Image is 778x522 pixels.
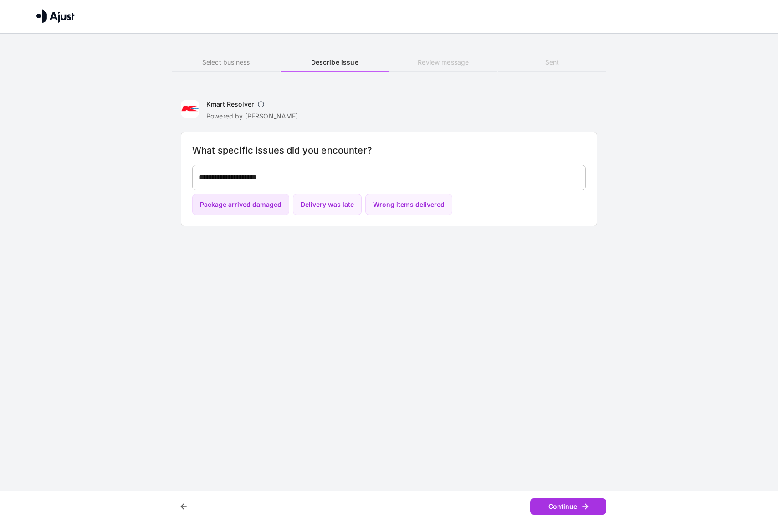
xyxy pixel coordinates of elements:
p: Powered by [PERSON_NAME] [206,112,298,121]
h6: Review message [389,57,497,67]
h6: Describe issue [281,57,389,67]
button: Delivery was late [293,194,362,215]
h6: Select business [172,57,280,67]
h6: What specific issues did you encounter? [192,143,586,158]
button: Package arrived damaged [192,194,289,215]
button: Continue [530,498,606,515]
img: Kmart [181,100,199,118]
button: Wrong items delivered [365,194,452,215]
img: Ajust [36,9,75,23]
h6: Kmart Resolver [206,100,254,109]
h6: Sent [498,57,606,67]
